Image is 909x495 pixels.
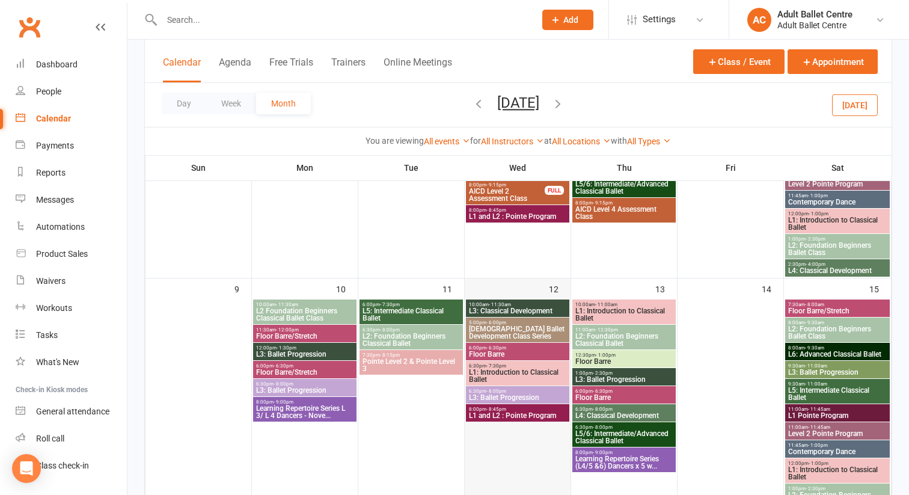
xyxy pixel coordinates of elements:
[274,363,293,369] span: - 6:30pm
[256,307,354,322] span: L2 Foundation Beginners Classical Ballet Class
[788,267,887,274] span: L4: Classical Development
[36,330,58,340] div: Tasks
[274,381,293,387] span: - 8:00pm
[36,357,79,367] div: What's New
[486,182,506,188] span: - 9:15pm
[788,320,887,325] span: 8:00am
[16,78,127,105] a: People
[16,159,127,186] a: Reports
[269,57,313,82] button: Free Trials
[362,307,461,322] span: L5: Intermediate Classical Ballet
[808,443,828,448] span: - 1:00pm
[468,182,545,188] span: 8:00pm
[593,407,613,412] span: - 8:00pm
[468,320,567,325] span: 5:00pm
[747,8,771,32] div: AC
[575,327,673,333] span: 11:00am
[465,155,571,180] th: Wed
[788,351,887,358] span: L6: Advanced Classical Ballet
[805,363,827,369] span: - 11:00am
[486,407,506,412] span: - 8:45pm
[468,188,545,202] span: AICD Level 2 Assessment Class
[276,302,298,307] span: - 11:30am
[16,241,127,268] a: Product Sales
[256,302,354,307] span: 10:00am
[336,278,358,298] div: 10
[206,93,256,114] button: Week
[575,376,673,383] span: L3: Ballet Progression
[486,389,506,394] span: - 8:00pm
[809,461,828,466] span: - 1:00pm
[805,302,824,307] span: - 8:00am
[593,389,613,394] span: - 6:30pm
[788,369,887,376] span: L3: Ballet Progression
[470,136,481,146] strong: for
[362,352,461,358] span: 7:30pm
[366,136,424,146] strong: You are viewing
[36,461,89,470] div: Class check-in
[252,155,358,180] th: Mon
[544,136,552,146] strong: at
[806,262,825,267] span: - 4:00pm
[362,358,461,372] span: Pointe Level 2 & Pointe Level 3
[219,57,251,82] button: Agenda
[575,352,673,358] span: 12:30pm
[593,425,613,430] span: - 8:00pm
[788,443,887,448] span: 11:45am
[571,155,678,180] th: Thu
[145,155,252,180] th: Sun
[788,180,887,188] span: Level 2 Pointe Program
[16,214,127,241] a: Automations
[16,295,127,322] a: Workouts
[805,345,824,351] span: - 9:30am
[468,351,567,358] span: Floor Barre
[468,407,567,412] span: 8:00pm
[788,211,887,217] span: 12:00pm
[784,155,892,180] th: Sat
[788,242,887,256] span: L2: Foundation Beginners Ballet Class
[777,9,852,20] div: Adult Ballet Centre
[468,307,567,315] span: L3: Classical Development
[596,352,616,358] span: - 1:00pm
[549,278,571,298] div: 12
[788,345,887,351] span: 8:00am
[678,155,784,180] th: Fri
[575,430,673,444] span: L5/6: Intermediate/Advanced Classical Ballet
[468,389,567,394] span: 6:30pm
[468,325,567,340] span: [DEMOGRAPHIC_DATA] Ballet Development Class Series
[788,49,878,74] button: Appointment
[486,320,506,325] span: - 6:00pm
[331,57,366,82] button: Trainers
[277,345,296,351] span: - 1:30pm
[575,307,673,322] span: L1: Introduction to Classical Ballet
[489,302,511,307] span: - 11:30am
[256,387,354,394] span: L3: Ballet Progression
[693,49,785,74] button: Class / Event
[777,20,852,31] div: Adult Ballet Centre
[643,6,676,33] span: Settings
[234,278,251,298] div: 9
[16,105,127,132] a: Calendar
[16,132,127,159] a: Payments
[809,211,828,217] span: - 1:00pm
[36,434,64,443] div: Roll call
[788,466,887,481] span: L1: Introduction to Classical Ballet
[468,345,567,351] span: 6:00pm
[593,450,613,455] span: - 9:00pm
[468,369,567,383] span: L1: Introduction to Classical Ballet
[808,425,830,430] span: - 11:45am
[545,186,564,195] div: FULL
[805,320,824,325] span: - 9:30am
[36,87,61,96] div: People
[36,168,66,177] div: Reports
[36,276,66,286] div: Waivers
[36,303,72,313] div: Workouts
[481,137,544,146] a: All Instructors
[788,325,887,340] span: L2: Foundation Beginners Ballet Class
[788,236,887,242] span: 1:00pm
[575,389,673,394] span: 6:00pm
[788,307,887,315] span: Floor Barre/Stretch
[788,430,887,437] span: Level 2 Pointe Program
[468,363,567,369] span: 6:30pm
[362,333,461,347] span: L2: Foundation Beginners Classical Ballet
